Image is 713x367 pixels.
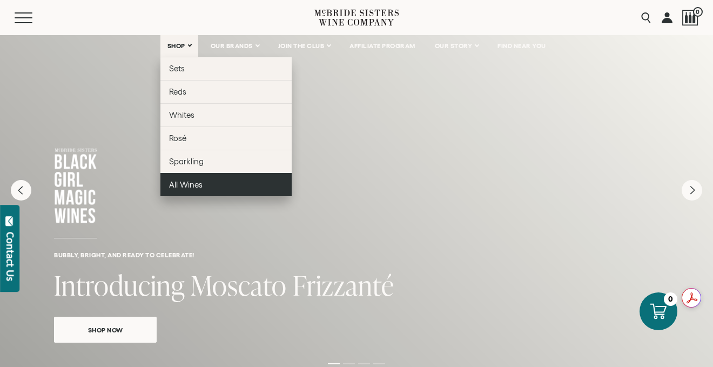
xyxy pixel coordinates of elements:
[169,110,194,119] span: Whites
[435,42,473,50] span: OUR STORY
[278,42,325,50] span: JOIN THE CLUB
[160,57,292,80] a: Sets
[5,232,16,281] div: Contact Us
[342,35,422,57] a: AFFILIATE PROGRAM
[169,157,204,166] span: Sparkling
[54,317,157,343] a: Shop Now
[428,35,486,57] a: OUR STORY
[169,180,203,189] span: All Wines
[358,363,370,364] li: Page dot 3
[169,87,186,96] span: Reds
[160,126,292,150] a: Rosé
[160,103,292,126] a: Whites
[373,363,385,364] li: Page dot 4
[160,150,292,173] a: Sparkling
[349,42,415,50] span: AFFILIATE PROGRAM
[169,134,186,143] span: Rosé
[169,64,185,73] span: Sets
[293,266,394,304] span: Frizzanté
[15,12,53,23] button: Mobile Menu Trigger
[160,173,292,196] a: All Wines
[54,266,185,304] span: Introducing
[11,180,31,201] button: Previous
[167,42,186,50] span: SHOP
[160,35,198,57] a: SHOP
[271,35,338,57] a: JOIN THE CLUB
[211,42,253,50] span: OUR BRANDS
[664,292,677,306] div: 0
[682,180,702,201] button: Next
[204,35,266,57] a: OUR BRANDS
[497,42,546,50] span: FIND NEAR YOU
[693,7,703,17] span: 0
[54,251,659,258] h6: Bubbly, bright, and ready to celebrate!
[160,80,292,103] a: Reds
[191,266,287,304] span: Moscato
[69,324,142,336] span: Shop Now
[328,363,340,364] li: Page dot 1
[343,363,355,364] li: Page dot 2
[490,35,553,57] a: FIND NEAR YOU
